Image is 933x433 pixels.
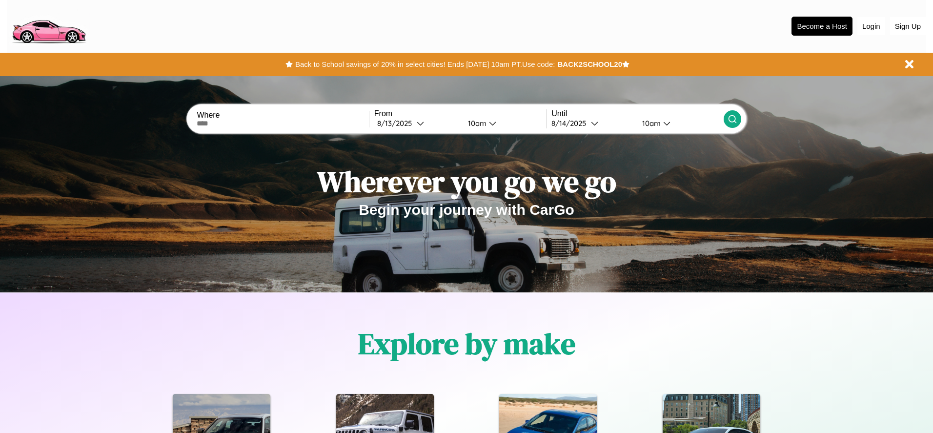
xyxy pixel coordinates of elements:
button: Back to School savings of 20% in select cities! Ends [DATE] 10am PT.Use code: [293,58,557,71]
label: Where [197,111,368,120]
button: Sign Up [890,17,926,35]
b: BACK2SCHOOL20 [557,60,622,68]
button: Login [857,17,885,35]
label: Until [551,109,723,118]
button: 8/13/2025 [374,118,460,128]
button: 10am [460,118,546,128]
label: From [374,109,546,118]
div: 10am [463,119,489,128]
div: 8 / 13 / 2025 [377,119,417,128]
div: 8 / 14 / 2025 [551,119,591,128]
h1: Explore by make [358,324,575,364]
img: logo [7,5,90,46]
button: 10am [634,118,723,128]
button: Become a Host [791,17,852,36]
div: 10am [637,119,663,128]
